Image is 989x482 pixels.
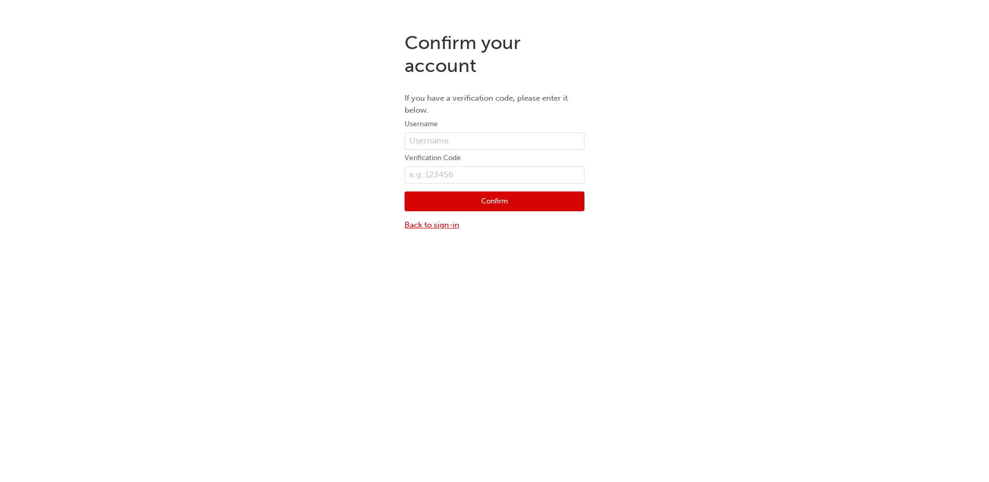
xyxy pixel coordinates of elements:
[405,219,584,231] a: Back to sign-in
[405,152,584,164] label: Verification Code
[405,132,584,150] input: Username
[405,166,584,184] input: e.g. 123456
[405,31,584,77] h1: Confirm your account
[405,118,584,130] label: Username
[405,191,584,211] button: Confirm
[405,92,584,116] p: If you have a verification code, please enter it below.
